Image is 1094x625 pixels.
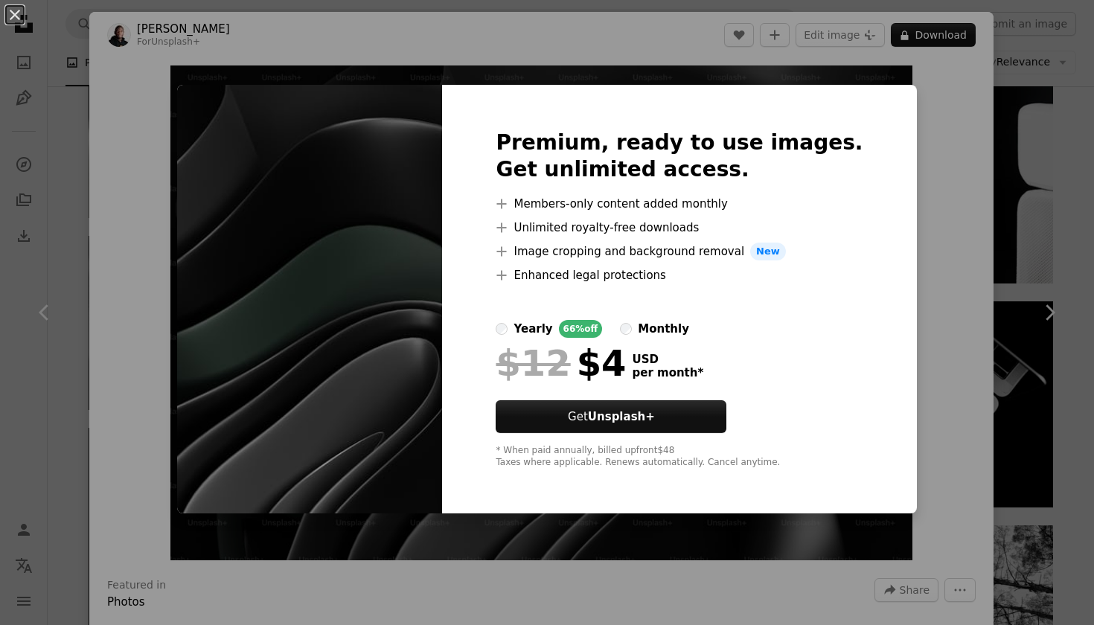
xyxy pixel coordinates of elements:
[496,344,570,382] span: $12
[496,266,863,284] li: Enhanced legal protections
[514,320,552,338] div: yearly
[632,366,703,379] span: per month *
[496,129,863,183] h2: Premium, ready to use images. Get unlimited access.
[588,410,655,423] strong: Unsplash+
[496,243,863,260] li: Image cropping and background removal
[496,195,863,213] li: Members-only content added monthly
[496,344,626,382] div: $4
[638,320,689,338] div: monthly
[496,445,863,469] div: * When paid annually, billed upfront $48 Taxes where applicable. Renews automatically. Cancel any...
[559,320,603,338] div: 66% off
[496,323,508,335] input: yearly66%off
[496,219,863,237] li: Unlimited royalty-free downloads
[177,85,442,513] img: premium_photo-1701075861414-98b1cfbd6b69
[620,323,632,335] input: monthly
[750,243,786,260] span: New
[632,353,703,366] span: USD
[496,400,726,433] button: GetUnsplash+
